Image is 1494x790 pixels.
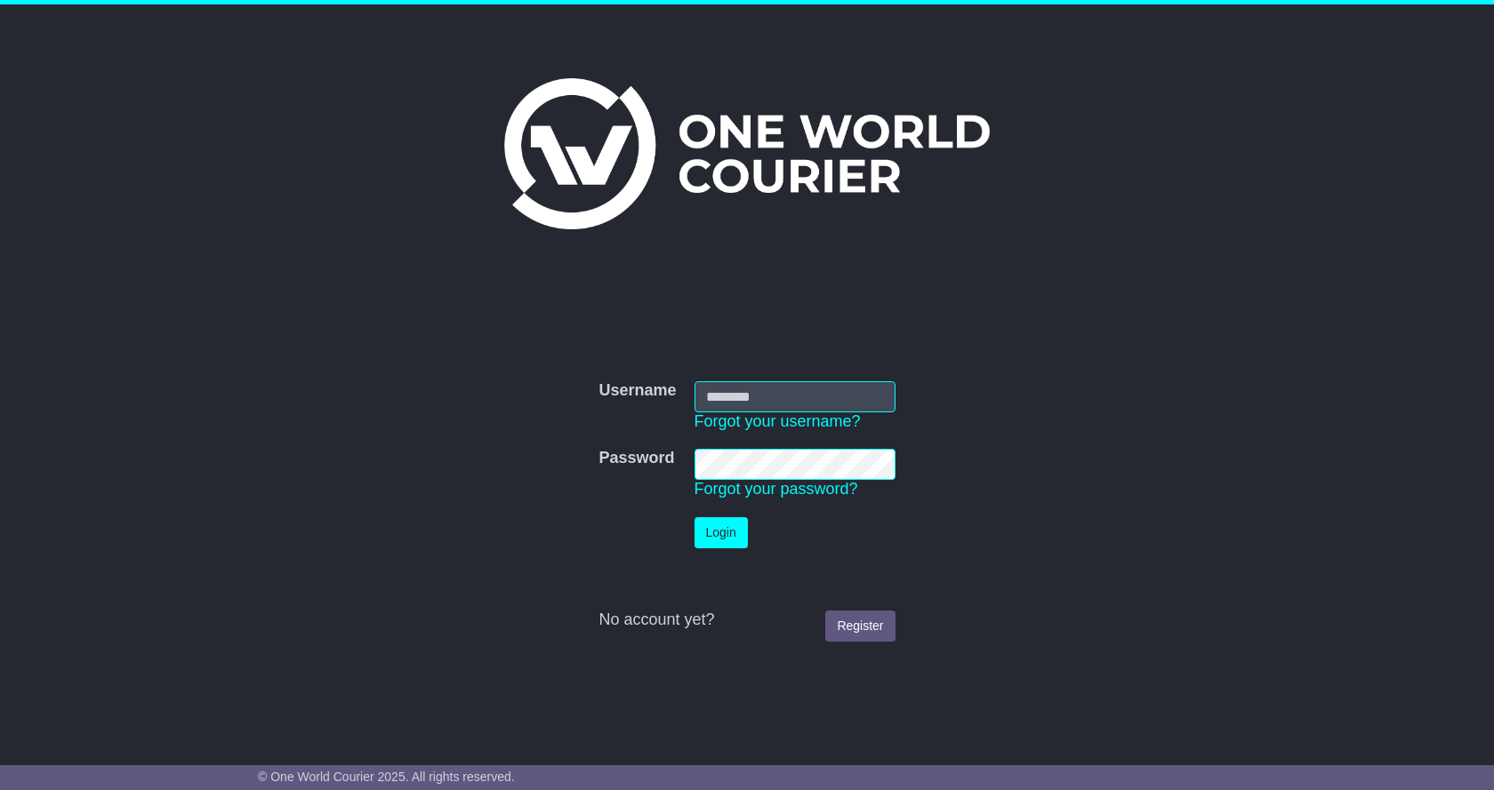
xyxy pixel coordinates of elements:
a: Forgot your password? [695,480,858,498]
a: Forgot your username? [695,412,861,430]
button: Login [695,517,748,548]
label: Username [598,381,676,401]
label: Password [598,449,674,468]
div: No account yet? [598,610,895,630]
img: One World [504,78,990,229]
span: © One World Courier 2025. All rights reserved. [258,770,515,784]
a: Register [825,610,895,642]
